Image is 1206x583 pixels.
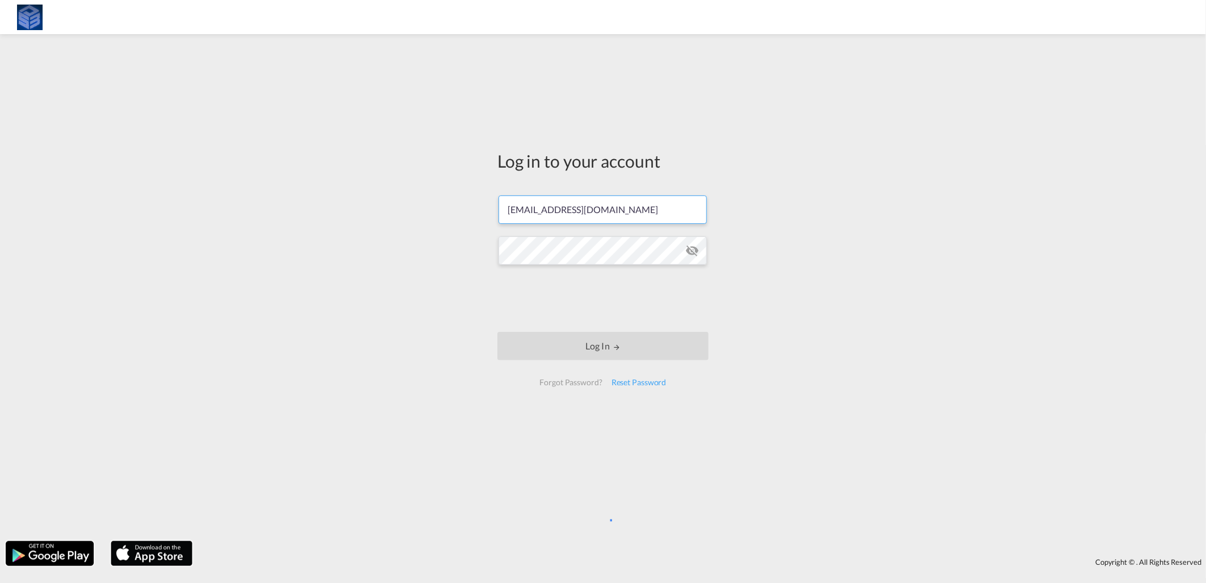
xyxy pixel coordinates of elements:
[497,332,709,360] button: LOGIN
[499,195,707,224] input: Enter email/phone number
[5,540,95,567] img: google.png
[685,244,699,257] md-icon: icon-eye-off
[17,5,43,30] img: fff785d0086311efa2d3e168b14c2f64.png
[110,540,194,567] img: apple.png
[497,149,709,173] div: Log in to your account
[198,552,1206,572] div: Copyright © . All Rights Reserved
[535,372,606,393] div: Forgot Password?
[517,276,689,320] iframe: reCAPTCHA
[607,372,671,393] div: Reset Password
